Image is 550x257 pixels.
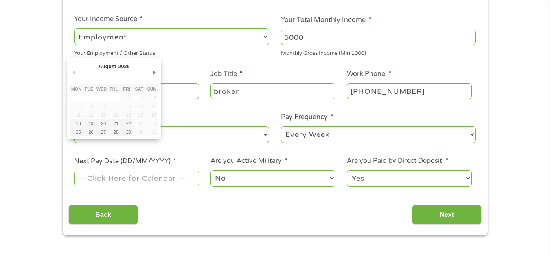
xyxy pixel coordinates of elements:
div: 2025 [117,61,131,72]
button: 20 [95,119,108,127]
input: 1800 [281,30,476,45]
abbr: Thursday [110,86,118,91]
abbr: Monday [71,86,81,91]
label: Your Income Source [74,15,143,24]
div: August [97,61,117,72]
button: 26 [83,127,95,136]
label: Work Phone [347,70,391,78]
input: (231) 754-4010 [347,83,471,99]
label: Job Title [210,70,243,78]
button: 21 [108,119,121,127]
button: 18 [70,119,83,127]
button: 28 [108,127,121,136]
input: Cashier [210,83,335,99]
label: Are you Active Military [210,157,287,165]
abbr: Wednesday [96,86,107,91]
label: Next Pay Date (DD/MM/YYYY) [74,157,176,166]
abbr: Saturday [135,86,143,91]
div: Your Employment / Other Status [74,47,269,58]
input: Use the arrow keys to pick a date [74,171,199,186]
button: 22 [121,119,133,127]
button: 27 [95,127,108,136]
label: Are you Paid by Direct Deposit [347,157,448,165]
input: Next [412,205,482,225]
label: Your Total Monthly Income [281,16,371,24]
abbr: Sunday [147,86,156,91]
abbr: Tuesday [85,86,94,91]
button: Previous Month [70,67,77,78]
button: 29 [121,127,133,136]
div: Monthly Gross Income (Min 1000) [281,47,476,58]
label: Pay Frequency [281,113,333,121]
button: 19 [83,119,95,127]
button: 25 [70,127,83,136]
abbr: Friday [123,86,130,91]
button: Next Month [151,67,158,78]
input: Back [68,205,138,225]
